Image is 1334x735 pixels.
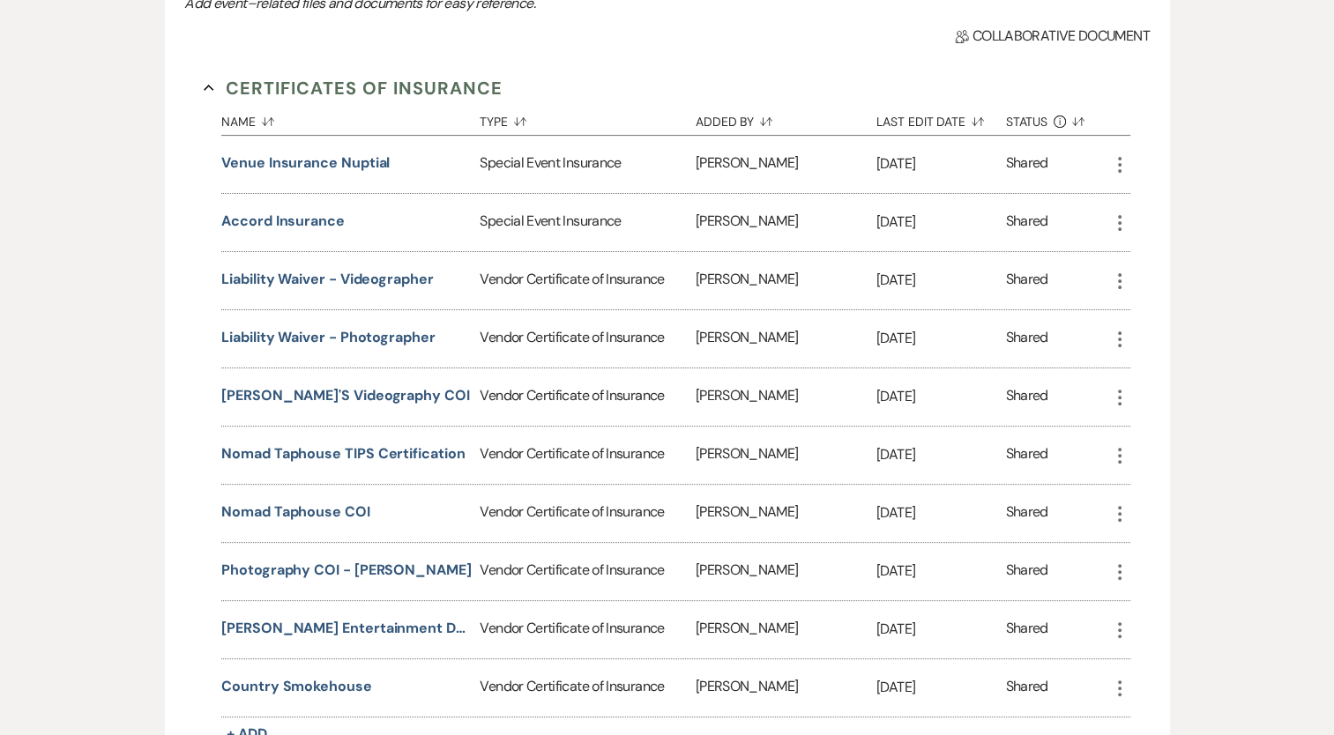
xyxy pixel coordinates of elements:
div: Shared [1006,501,1048,525]
button: Accord Insurance [221,211,345,232]
div: [PERSON_NAME] [696,659,876,716]
button: Venue Insurance Nuptial [221,152,390,174]
p: [DATE] [876,211,1006,234]
div: [PERSON_NAME] [696,194,876,251]
button: Country Smokehouse [221,676,372,697]
button: Liability Waiver - Photographer [221,327,436,348]
div: Vendor Certificate of Insurance [480,601,695,658]
div: Vendor Certificate of Insurance [480,427,695,484]
button: Type [480,101,695,135]
div: Vendor Certificate of Insurance [480,659,695,716]
div: Shared [1006,618,1048,642]
button: [PERSON_NAME]'s Videography COI [221,385,470,406]
button: [PERSON_NAME] Entertainment DJ COI [221,618,473,639]
button: Liability Waiver - Videographer [221,269,434,290]
div: Shared [1006,676,1048,700]
p: [DATE] [876,443,1006,466]
p: [DATE] [876,269,1006,292]
span: Status [1006,115,1048,128]
p: [DATE] [876,385,1006,408]
p: [DATE] [876,560,1006,583]
div: Vendor Certificate of Insurance [480,485,695,542]
button: Nomad Taphouse COI [221,501,370,523]
div: Shared [1006,211,1048,234]
div: [PERSON_NAME] [696,485,876,542]
div: [PERSON_NAME] [696,252,876,309]
div: Shared [1006,443,1048,467]
button: Nomad Taphouse TIPS Certification [221,443,465,464]
p: [DATE] [876,152,1006,175]
div: [PERSON_NAME] [696,136,876,193]
span: Collaborative document [955,26,1149,47]
div: Shared [1006,327,1048,351]
button: Photography COI - [PERSON_NAME] [221,560,472,581]
div: Shared [1006,269,1048,293]
p: [DATE] [876,501,1006,524]
div: [PERSON_NAME] [696,310,876,367]
button: Certificates of Insurance [204,75,503,101]
div: Shared [1006,152,1048,176]
div: Vendor Certificate of Insurance [480,543,695,600]
button: Added By [696,101,876,135]
p: [DATE] [876,618,1006,641]
div: Vendor Certificate of Insurance [480,252,695,309]
button: Last Edit Date [876,101,1006,135]
div: Special Event Insurance [480,136,695,193]
button: Status [1006,101,1109,135]
div: [PERSON_NAME] [696,543,876,600]
div: Shared [1006,385,1048,409]
div: [PERSON_NAME] [696,427,876,484]
div: Shared [1006,560,1048,583]
div: [PERSON_NAME] [696,601,876,658]
div: Special Event Insurance [480,194,695,251]
p: [DATE] [876,327,1006,350]
div: Vendor Certificate of Insurance [480,310,695,367]
p: [DATE] [876,676,1006,699]
button: Name [221,101,480,135]
div: [PERSON_NAME] [696,368,876,426]
div: Vendor Certificate of Insurance [480,368,695,426]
